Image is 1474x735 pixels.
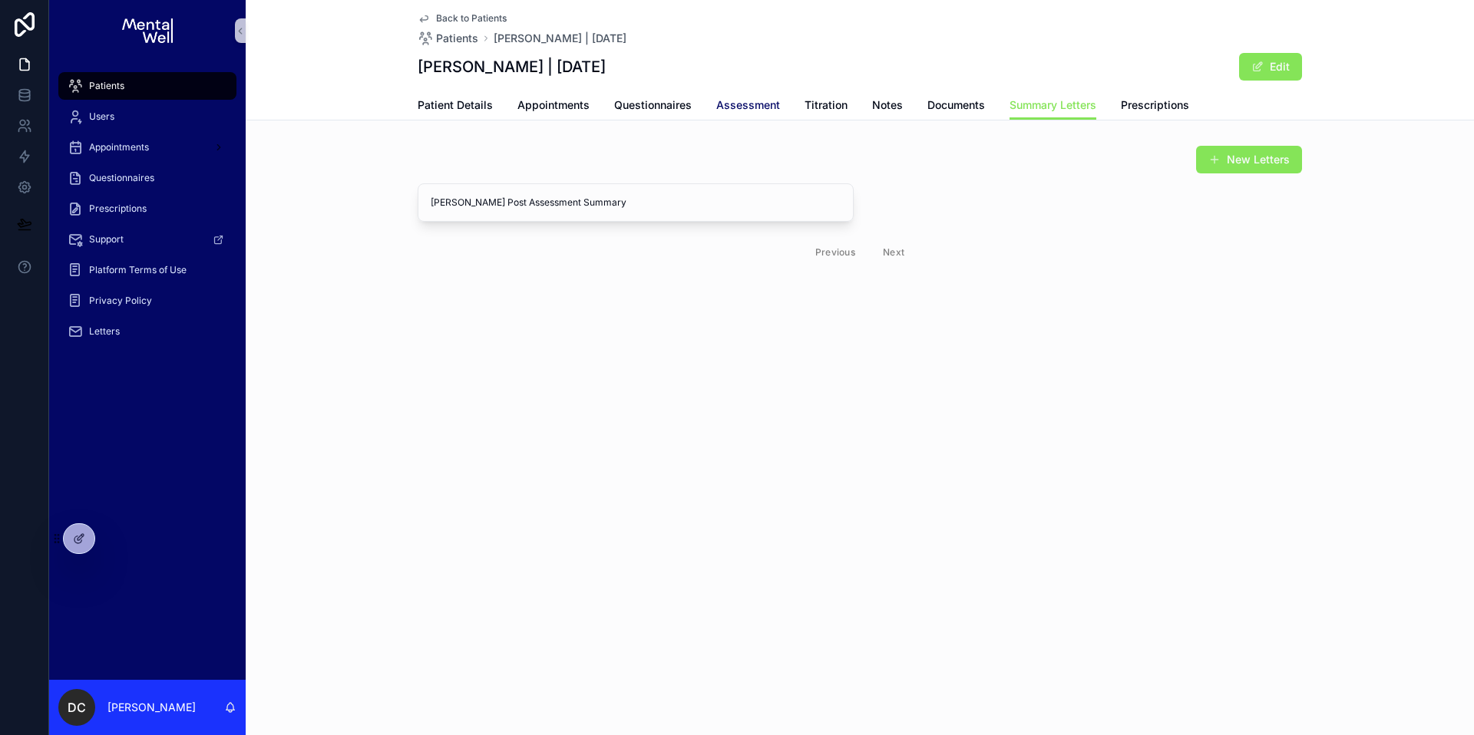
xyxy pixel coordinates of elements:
a: Documents [927,91,985,122]
a: Appointments [517,91,590,122]
a: Support [58,226,236,253]
a: Summary Letters [1010,91,1096,120]
span: Patients [89,80,124,92]
img: App logo [122,18,172,43]
p: [PERSON_NAME] [107,700,196,715]
a: Letters [58,318,236,345]
a: Questionnaires [58,164,236,192]
span: Platform Terms of Use [89,264,187,276]
a: Prescriptions [58,195,236,222]
span: Questionnaires [614,97,692,113]
span: Notes [872,97,903,113]
button: Edit [1239,53,1302,81]
a: Titration [805,91,848,122]
a: Assessment [716,91,780,122]
button: New Letters [1196,146,1302,173]
span: [PERSON_NAME] Post Assessment Summary [431,196,841,209]
span: DC [68,698,86,717]
span: Back to Patients [436,12,507,25]
span: Patients [436,31,478,46]
span: Titration [805,97,848,113]
h1: [PERSON_NAME] | [DATE] [418,56,606,77]
span: Documents [927,97,985,113]
span: Assessment [716,97,780,113]
a: Notes [872,91,903,122]
span: Patient Details [418,97,493,113]
a: Patient Details [418,91,493,122]
span: Questionnaires [89,172,154,184]
span: Letters [89,325,120,338]
span: Users [89,110,114,123]
span: Prescriptions [1121,97,1189,113]
span: Support [89,233,124,246]
span: Summary Letters [1010,97,1096,113]
span: Privacy Policy [89,295,152,307]
a: Platform Terms of Use [58,256,236,284]
a: Users [58,103,236,130]
span: Appointments [89,141,149,153]
a: Patients [418,31,478,46]
div: scrollable content [49,61,246,365]
a: [PERSON_NAME] | [DATE] [494,31,626,46]
a: Privacy Policy [58,287,236,315]
a: Prescriptions [1121,91,1189,122]
a: Patients [58,72,236,100]
a: Appointments [58,133,236,161]
a: Questionnaires [614,91,692,122]
span: Appointments [517,97,590,113]
a: Back to Patients [418,12,507,25]
span: Prescriptions [89,203,147,215]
